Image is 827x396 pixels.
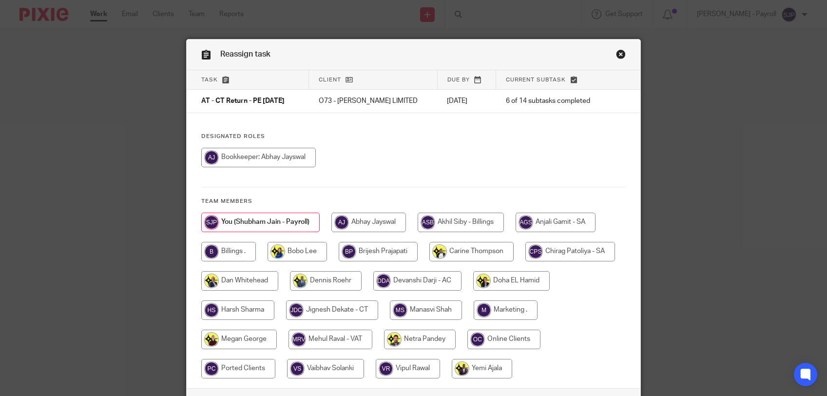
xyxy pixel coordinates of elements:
[506,77,566,82] span: Current subtask
[496,90,609,113] td: 6 of 14 subtasks completed
[201,77,218,82] span: Task
[201,133,626,140] h4: Designated Roles
[201,198,626,205] h4: Team members
[319,77,341,82] span: Client
[447,96,486,106] p: [DATE]
[319,96,428,106] p: O73 - [PERSON_NAME] LIMITED
[447,77,470,82] span: Due by
[616,49,626,62] a: Close this dialog window
[201,98,285,105] span: AT - CT Return - PE [DATE]
[220,50,270,58] span: Reassign task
